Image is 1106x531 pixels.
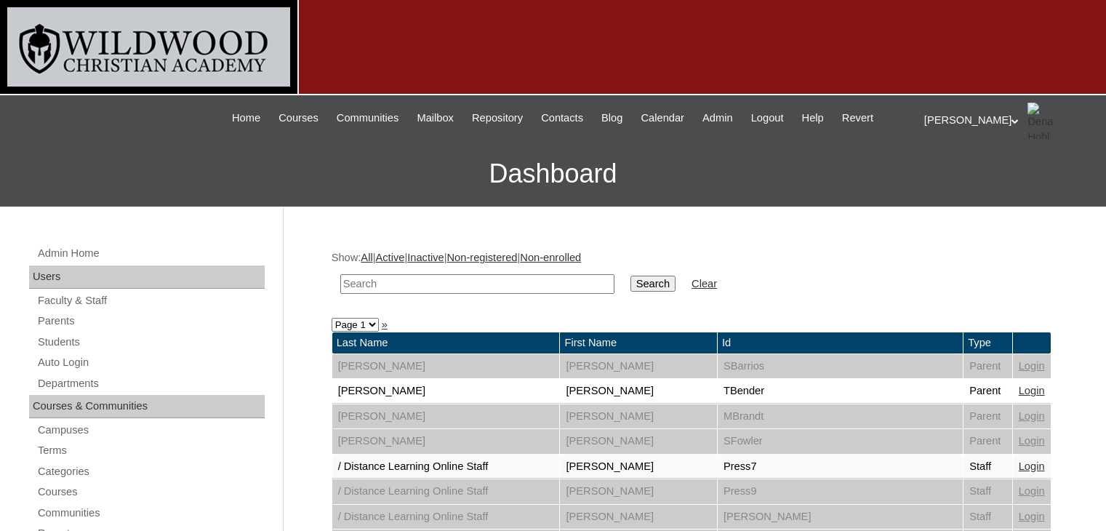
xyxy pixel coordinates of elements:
[541,110,583,127] span: Contacts
[963,505,1012,530] td: Staff
[718,429,963,454] td: SFowler
[7,141,1099,207] h3: Dashboard
[417,110,454,127] span: Mailbox
[278,110,318,127] span: Courses
[1019,460,1045,472] a: Login
[641,110,684,127] span: Calendar
[332,379,560,404] td: [PERSON_NAME]
[36,333,265,351] a: Students
[36,421,265,439] a: Campuses
[744,110,791,127] a: Logout
[36,442,265,460] a: Terms
[1019,385,1045,396] a: Login
[36,375,265,393] a: Departments
[375,252,404,263] a: Active
[601,110,622,127] span: Blog
[36,504,265,522] a: Communities
[695,110,740,127] a: Admin
[842,110,873,127] span: Revert
[1019,360,1045,372] a: Login
[718,479,963,504] td: Press9
[718,455,963,479] td: Press7
[36,244,265,263] a: Admin Home
[560,332,716,354] td: First Name
[36,483,265,501] a: Courses
[630,276,676,292] input: Search
[718,404,963,429] td: MBrandt
[520,252,581,263] a: Non-enrolled
[271,110,326,127] a: Courses
[718,505,963,530] td: [PERSON_NAME]
[795,110,831,127] a: Help
[560,505,716,530] td: [PERSON_NAME]
[332,455,560,479] td: / Distance Learning Online Staff
[963,354,1012,379] td: Parent
[835,110,881,127] a: Revert
[963,404,1012,429] td: Parent
[407,252,444,263] a: Inactive
[718,332,963,354] td: Id
[634,110,692,127] a: Calendar
[232,110,260,127] span: Home
[337,110,399,127] span: Communities
[409,110,461,127] a: Mailbox
[332,479,560,504] td: / Distance Learning Online Staff
[594,110,630,127] a: Blog
[1019,511,1045,522] a: Login
[802,110,824,127] span: Help
[560,404,716,429] td: [PERSON_NAME]
[329,110,406,127] a: Communities
[472,110,523,127] span: Repository
[1019,435,1045,447] a: Login
[29,265,265,289] div: Users
[36,292,265,310] a: Faculty & Staff
[560,379,716,404] td: [PERSON_NAME]
[963,332,1012,354] td: Type
[560,479,716,504] td: [PERSON_NAME]
[36,312,265,330] a: Parents
[332,354,560,379] td: [PERSON_NAME]
[1019,485,1045,497] a: Login
[382,319,388,330] a: »
[36,354,265,372] a: Auto Login
[718,379,963,404] td: TBender
[718,354,963,379] td: SBarrios
[29,395,265,418] div: Courses & Communities
[340,274,614,294] input: Search
[692,278,717,290] a: Clear
[560,354,716,379] td: [PERSON_NAME]
[963,379,1012,404] td: Parent
[751,110,784,127] span: Logout
[36,463,265,481] a: Categories
[7,7,290,87] img: logo-white.png
[924,103,1091,139] div: [PERSON_NAME]
[1027,103,1064,139] img: Dena Hohl
[560,455,716,479] td: [PERSON_NAME]
[963,479,1012,504] td: Staff
[560,429,716,454] td: [PERSON_NAME]
[465,110,530,127] a: Repository
[332,250,1051,302] div: Show: | | | |
[225,110,268,127] a: Home
[963,455,1012,479] td: Staff
[702,110,733,127] span: Admin
[534,110,590,127] a: Contacts
[332,429,560,454] td: [PERSON_NAME]
[361,252,372,263] a: All
[332,404,560,429] td: [PERSON_NAME]
[963,429,1012,454] td: Parent
[1019,410,1045,422] a: Login
[332,332,560,354] td: Last Name
[332,505,560,530] td: / Distance Learning Online Staff
[447,252,518,263] a: Non-registered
